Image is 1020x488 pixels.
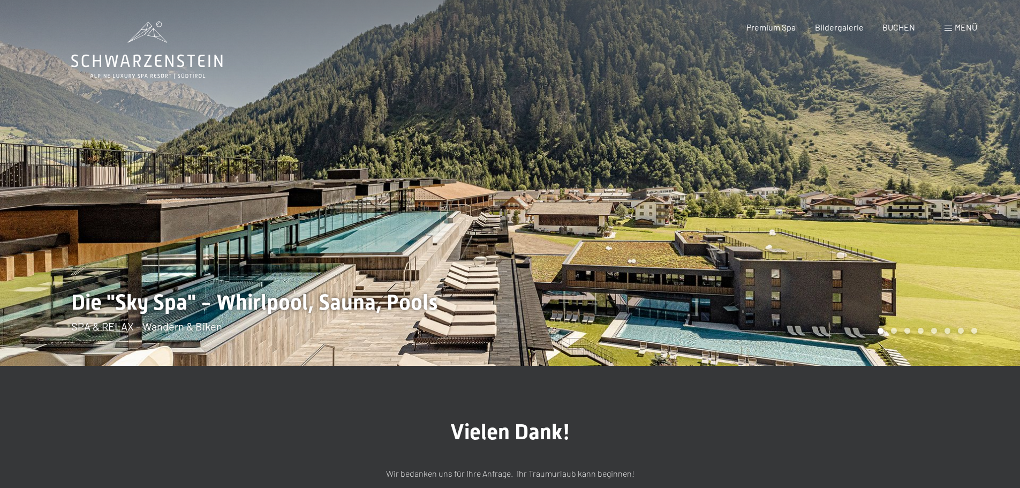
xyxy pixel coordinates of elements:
span: Vielen Dank! [450,419,570,445]
div: Carousel Page 7 [958,328,964,334]
div: Carousel Page 1 (Current Slide) [878,328,883,334]
span: Menü [955,22,977,32]
div: Carousel Pagination [874,328,977,334]
div: Carousel Page 3 [904,328,910,334]
a: Bildergalerie [815,22,864,32]
a: Premium Spa [746,22,796,32]
a: BUCHEN [882,22,915,32]
div: Carousel Page 5 [931,328,937,334]
div: Carousel Page 6 [945,328,950,334]
p: Wir bedanken uns für Ihre Anfrage. Ihr Traumurlaub kann beginnen! [243,467,778,481]
div: Carousel Page 4 [918,328,924,334]
div: Carousel Page 8 [971,328,977,334]
div: Carousel Page 2 [891,328,897,334]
